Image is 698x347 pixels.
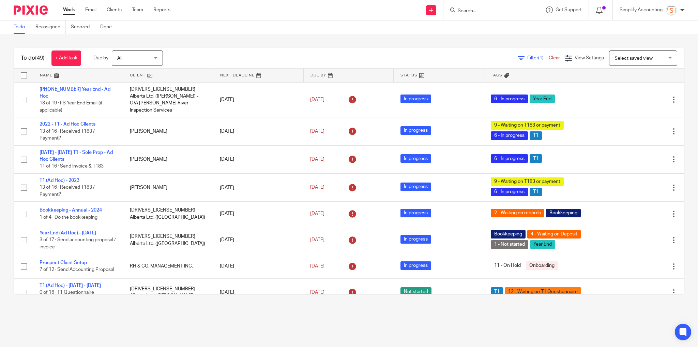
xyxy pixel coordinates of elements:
span: In progress [400,126,431,135]
td: [DATE] [213,202,303,226]
td: [PERSON_NAME] [123,145,213,173]
span: 7 of 12 · Send Accounting Proposal [40,268,114,272]
span: T1 [530,188,542,196]
span: [DATE] [310,157,324,162]
a: Team [132,6,143,13]
span: In progress [400,95,431,103]
td: [DATE] [213,254,303,278]
span: Year End [530,95,555,103]
span: Select saved view [614,56,653,61]
a: Done [100,20,117,34]
a: To do [14,20,30,34]
span: Get Support [556,8,582,12]
span: In progress [400,154,431,163]
span: (49) [35,55,45,61]
span: 13 of 16 · Received T183 / Payment? [40,129,95,141]
h1: To do [21,55,45,62]
span: [DATE] [310,97,324,102]
p: Due by [93,55,108,61]
span: 9 - Waiting on T183 or payment [491,121,564,130]
td: [DATE] [213,145,303,173]
img: Pixie [14,5,48,15]
td: [DRIVERS_LICENSE_NUMBER] Alberta Ltd. ([PERSON_NAME]) - O/A [PERSON_NAME] River Inspection Services [123,82,213,117]
td: [DATE] [213,173,303,201]
p: Simplify Accounting [620,6,663,13]
span: 11 - On Hold [491,261,524,270]
td: [DATE] [213,278,303,306]
span: 13 of 16 · Received T183 / Payment? [40,185,95,197]
span: 3 of 17 · Send accounting proposal / invoice [40,237,116,249]
span: 6 - In progress [491,95,528,103]
span: 6 - In progress [491,131,528,140]
span: 6 - In progress [491,154,528,163]
span: Tags [491,73,502,77]
td: [DATE] [213,226,303,254]
a: T1 (Ad Hoc) - 2023 [40,178,79,183]
span: Bookkeeping [491,230,526,238]
span: [DATE] [310,211,324,216]
span: T1 [530,131,542,140]
td: [DATE] [213,82,303,117]
span: [DATE] [310,290,324,295]
a: Reports [153,6,170,13]
td: [DRIVERS_LICENSE_NUMBER] Alberta Ltd. ([GEOGRAPHIC_DATA]) [123,202,213,226]
td: [DRIVERS_LICENSE_NUMBER] Alberta Ltd. ([GEOGRAPHIC_DATA]) [123,226,213,254]
td: [PERSON_NAME] [123,173,213,201]
span: Not started [400,287,431,296]
a: [PHONE_NUMBER] Year End - Ad Hoc [40,87,110,99]
span: Bookkeeping [546,209,581,217]
span: 9 - Waiting on T183 or payment [491,177,564,186]
span: 6 - In progress [491,188,528,196]
a: Prospect Client Setup [40,260,87,265]
span: All [117,56,122,61]
span: [DATE] [310,185,324,190]
td: [PERSON_NAME] [123,117,213,145]
a: Clients [107,6,122,13]
span: In progress [400,209,431,217]
span: Filter [527,56,549,60]
a: Clear [549,56,560,60]
a: Email [85,6,96,13]
a: T1 (Ad Hoc) - [DATE] - [DATE] [40,283,101,288]
a: Reassigned [35,20,66,34]
input: Search [457,8,518,14]
span: 0 of 16 · T1 Questionnaire Completed? [40,290,94,302]
span: In progress [400,261,431,270]
span: [DATE] [310,237,324,242]
span: [DATE] [310,129,324,134]
span: (1) [538,56,544,60]
a: Work [63,6,75,13]
span: T1 [530,154,542,163]
span: In progress [400,183,431,191]
span: 4 - Waiting on Deposit [527,230,581,238]
span: Onboarding [526,261,558,270]
span: 11 of 16 · Send Invoice & T183 [40,164,104,169]
a: [DATE] - [DATE] T1 - Sole Prop - Ad Hoc Clients [40,150,113,162]
a: Year End (Ad Hoc) - [DATE] [40,231,96,235]
td: [DATE] [213,117,303,145]
span: 1 - Not started [491,240,528,249]
a: 2022 - T1 - Ad Hoc Clients [40,122,95,127]
span: 13 of 19 · FS Year End Email (if applicable) [40,101,103,113]
td: RH & CO. MANAGEMENT INC. [123,254,213,278]
span: In progress [400,235,431,244]
a: + Add task [51,50,81,66]
a: Bookkeeping - Annual - 2024 [40,208,102,213]
a: Snoozed [71,20,95,34]
span: T1 [491,287,503,296]
span: Year End [530,240,555,249]
span: 1 of 4 · Do the bookkeeping [40,215,97,220]
img: Screenshot%202023-11-29%20141159.png [666,5,677,16]
span: 2 - Waiting on records [491,209,544,217]
span: View Settings [575,56,604,60]
td: [DRIVERS_LICENSE_NUMBER] Alberta Ltd. ([PERSON_NAME]) [123,278,213,306]
span: 12 - Waiting on T1 Questionnaire [505,287,581,296]
span: [DATE] [310,264,324,269]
